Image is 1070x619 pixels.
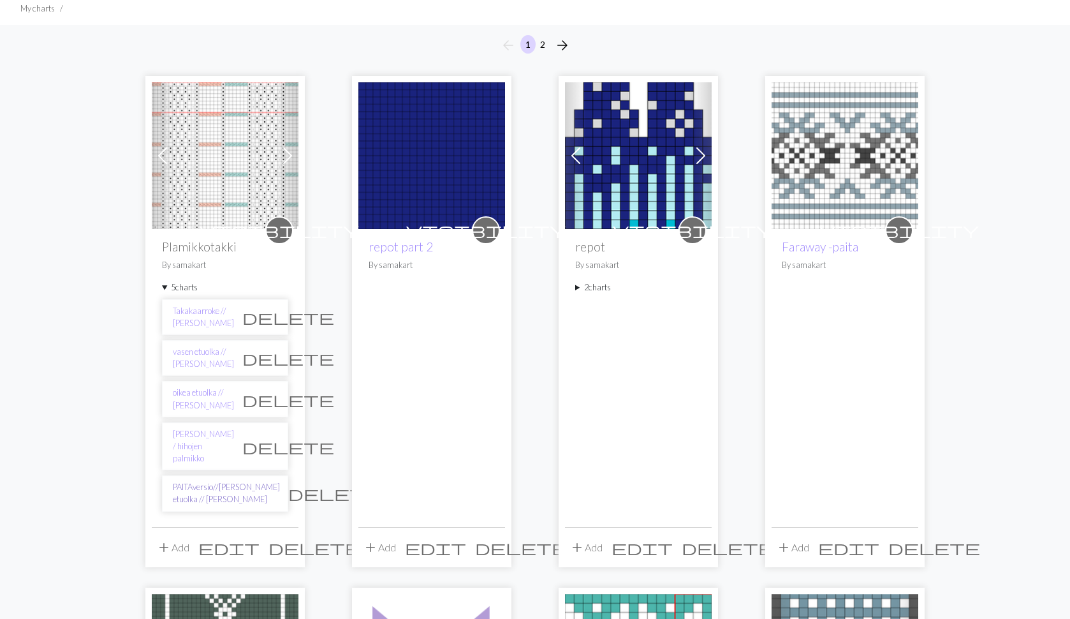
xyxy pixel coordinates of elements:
[406,220,566,240] span: visibility
[613,218,772,243] i: private
[400,535,471,560] button: Edit
[288,484,380,502] span: delete
[280,481,388,505] button: Delete chart
[234,305,342,329] button: Delete chart
[550,35,575,56] button: Next
[818,539,879,556] span: edit
[819,220,979,240] span: visibility
[173,481,280,505] a: PAITAversio//[PERSON_NAME] etuolka // [PERSON_NAME]
[575,281,701,294] summary: 2charts
[234,387,342,412] button: Delete chart
[152,148,298,160] a: Takakaarroke // Kaavio A
[173,305,234,329] a: Takakaarroke // [PERSON_NAME]
[495,35,575,56] nav: Page navigation
[194,535,264,560] button: Edit
[814,535,884,560] button: Edit
[772,82,918,229] img: Faraway -paita
[575,259,701,271] p: By samakart
[358,535,400,560] button: Add
[888,539,980,556] span: delete
[242,438,334,456] span: delete
[198,539,260,556] span: edit
[152,535,194,560] button: Add
[369,239,433,254] a: repot part 2
[819,218,979,243] i: private
[475,539,567,556] span: delete
[20,3,55,15] li: My charts
[772,148,918,160] a: Faraway -paita
[565,535,607,560] button: Add
[200,218,359,243] i: private
[173,428,234,465] a: [PERSON_NAME] / hihojen palmikko
[569,539,585,556] span: add
[405,539,466,556] span: edit
[677,535,778,560] button: Delete
[555,36,570,54] span: arrow_forward
[682,539,773,556] span: delete
[520,35,536,54] button: 1
[198,540,260,555] i: Edit
[772,535,814,560] button: Add
[156,539,172,556] span: add
[405,540,466,555] i: Edit
[471,535,571,560] button: Delete
[607,535,677,560] button: Edit
[264,535,365,560] button: Delete
[152,82,298,229] img: Takakaarroke // Kaavio A
[613,220,772,240] span: visibility
[776,539,791,556] span: add
[242,349,334,367] span: delete
[242,308,334,326] span: delete
[782,259,908,271] p: By samakart
[268,539,360,556] span: delete
[242,391,334,408] span: delete
[358,148,505,160] a: repot part 2
[575,239,701,254] h2: repot
[782,239,858,254] a: Faraway -paita
[234,346,342,370] button: Delete chart
[369,259,495,271] p: By samakart
[612,539,673,556] span: edit
[884,535,985,560] button: Delete
[358,82,505,229] img: repot part 2
[162,239,288,254] h2: Plamikkotakki
[535,35,550,54] button: 2
[162,259,288,271] p: By samakart
[173,387,234,411] a: oikea etuolka // [PERSON_NAME]
[818,540,879,555] i: Edit
[200,220,359,240] span: visibility
[555,38,570,53] i: Next
[173,346,234,370] a: vasen etuolka // [PERSON_NAME]
[406,218,566,243] i: private
[565,148,712,160] a: repot
[162,281,288,294] summary: 5charts
[234,435,342,459] button: Delete chart
[565,82,712,229] img: repot
[612,540,673,555] i: Edit
[363,539,378,556] span: add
